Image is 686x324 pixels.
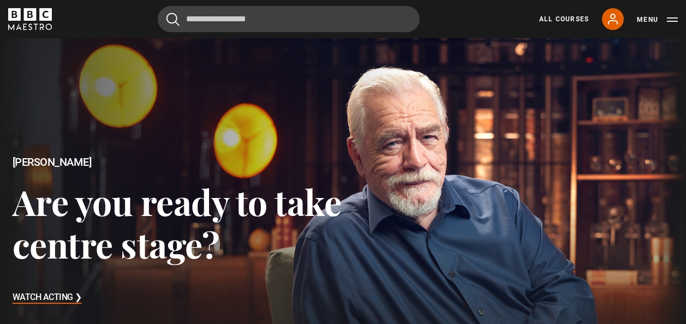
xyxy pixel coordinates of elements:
[166,13,180,26] button: Submit the search query
[539,14,589,24] a: All Courses
[13,181,343,265] h3: Are you ready to take centre stage?
[13,290,82,306] h3: Watch Acting ❯
[637,14,678,25] button: Toggle navigation
[8,8,52,30] svg: BBC Maestro
[13,156,343,169] h2: [PERSON_NAME]
[158,6,420,32] input: Search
